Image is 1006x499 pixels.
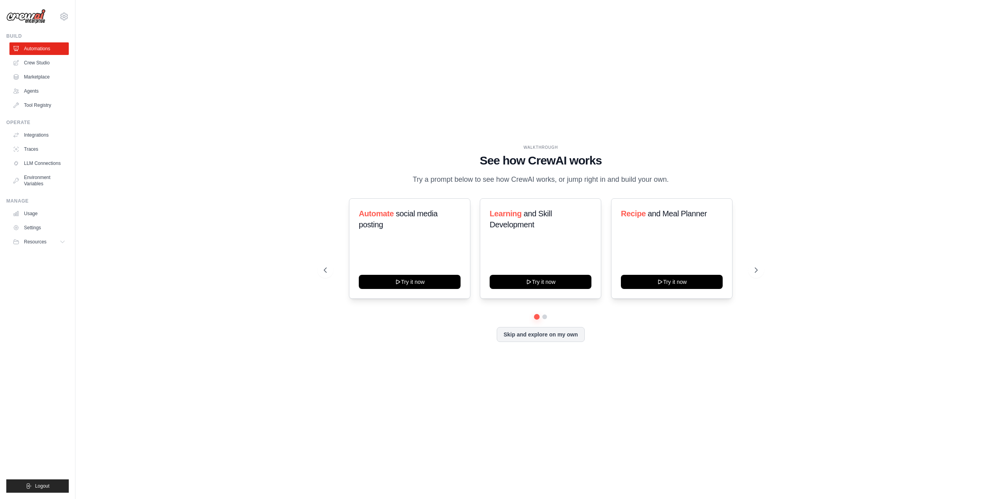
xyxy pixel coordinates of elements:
a: Marketplace [9,71,69,83]
img: Logo [6,9,46,24]
h1: See how CrewAI works [324,154,758,168]
span: Automate [359,209,394,218]
div: Build [6,33,69,39]
button: Try it now [490,275,591,289]
a: Integrations [9,129,69,141]
a: Crew Studio [9,57,69,69]
a: Environment Variables [9,171,69,190]
span: Recipe [621,209,646,218]
div: Manage [6,198,69,204]
a: Tool Registry [9,99,69,111]
span: and Meal Planner [648,209,707,218]
span: social media posting [359,209,438,229]
a: Traces [9,143,69,155]
button: Logout [6,479,69,493]
a: LLM Connections [9,157,69,170]
div: Chat-Widget [967,461,1006,499]
p: Try a prompt below to see how CrewAI works, or jump right in and build your own. [409,174,673,185]
button: Try it now [621,275,723,289]
button: Resources [9,236,69,248]
span: Resources [24,239,46,245]
a: Settings [9,221,69,234]
a: Automations [9,42,69,55]
button: Skip and explore on my own [497,327,584,342]
div: WALKTHROUGH [324,144,758,150]
span: Logout [35,483,50,489]
a: Agents [9,85,69,97]
span: Learning [490,209,521,218]
iframe: Chat Widget [967,461,1006,499]
a: Usage [9,207,69,220]
span: and Skill Development [490,209,552,229]
button: Try it now [359,275,461,289]
div: Operate [6,119,69,126]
